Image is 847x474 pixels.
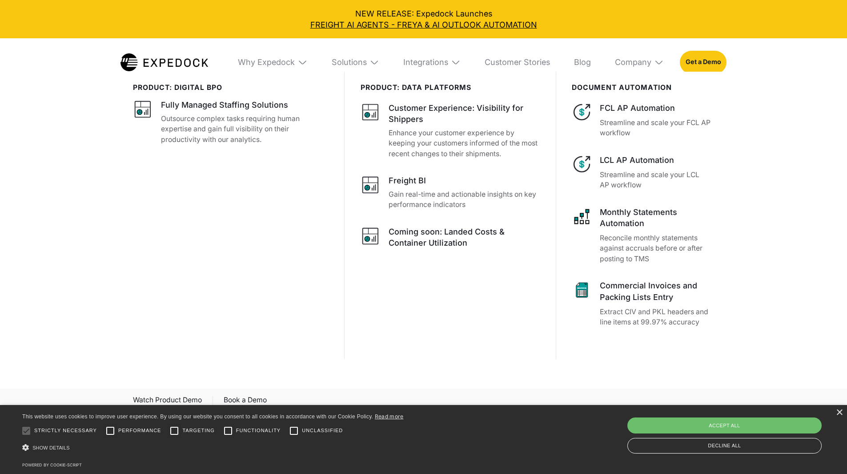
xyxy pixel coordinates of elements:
a: FREIGHT AI AGENTS - FREYA & AI OUTLOOK AUTOMATION [8,19,839,30]
p: Reconcile monthly statements against accruals before or after posting to TMS [600,233,714,264]
div: Solutions [332,57,367,67]
a: Customer Experience: Visibility for ShippersEnhance your customer experience by keeping your cust... [361,102,540,159]
iframe: Chat Widget [803,431,847,474]
p: Extract CIV and PKL headers and line items at 99.97% accuracy [600,307,714,328]
span: Strictly necessary [34,427,97,434]
div: Coming soon: Landed Costs & Container Utilization [389,226,540,248]
a: LCL AP AutomationStreamline and scale your LCL AP workflow [572,154,714,190]
div: Decline all [627,438,822,454]
a: open lightbox [133,394,202,411]
div: Customer Experience: Visibility for Shippers [389,102,540,125]
span: This website uses cookies to improve user experience. By using our website you consent to all coo... [22,413,373,420]
span: Functionality [236,427,281,434]
a: Book a Demo [224,394,267,411]
div: Fully Managed Staffing Solutions [161,99,288,110]
a: Commercial Invoices and Packing Lists EntryExtract CIV and PKL headers and line items at 99.97% a... [572,280,714,327]
a: Blog [566,38,599,86]
div: Freight BI [389,175,426,186]
div: Why Expedock [230,38,315,86]
div: Show details [22,441,404,455]
a: Customer Stories [477,38,558,86]
a: Fully Managed Staffing SolutionsOutsource complex tasks requiring human expertise and gain full v... [133,99,328,145]
a: Freight BIGain real-time and actionable insights on key performance indicators [361,175,540,210]
div: Company [607,38,672,86]
a: Read more [375,413,404,420]
div: Integrations [403,57,448,67]
a: Coming soon: Landed Costs & Container Utilization [361,226,540,251]
div: LCL AP Automation [600,154,714,166]
div: Monthly Statements Automation [600,207,714,229]
span: Show details [32,445,70,450]
span: Unclassified [302,427,343,434]
div: PRODUCT: data platforms [361,84,540,92]
div: document automation [572,84,714,92]
span: Performance [118,427,161,434]
div: FCL AP Automation [600,102,714,113]
div: Accept all [627,417,822,433]
a: Powered by cookie-script [22,462,82,467]
div: Watch Product Demo [133,394,202,411]
p: Streamline and scale your FCL AP workflow [600,117,714,138]
p: Gain real-time and actionable insights on key performance indicators [389,189,540,210]
div: Commercial Invoices and Packing Lists Entry [600,280,714,302]
div: Solutions [324,38,387,86]
div: Integrations [395,38,469,86]
p: Enhance your customer experience by keeping your customers informed of the most recent changes to... [389,128,540,159]
p: Streamline and scale your LCL AP workflow [600,170,714,190]
div: product: digital bpo [133,84,328,92]
div: Close [836,409,843,416]
div: Company [615,57,651,67]
span: Targeting [182,427,214,434]
div: NEW RELEASE: Expedock Launches [8,8,839,30]
a: Get a Demo [680,51,727,74]
a: Monthly Statements AutomationReconcile monthly statements against accruals before or after postin... [572,207,714,264]
p: Outsource complex tasks requiring human expertise and gain full visibility on their productivity ... [161,113,329,145]
div: Why Expedock [238,57,295,67]
a: FCL AP AutomationStreamline and scale your FCL AP workflow [572,102,714,138]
